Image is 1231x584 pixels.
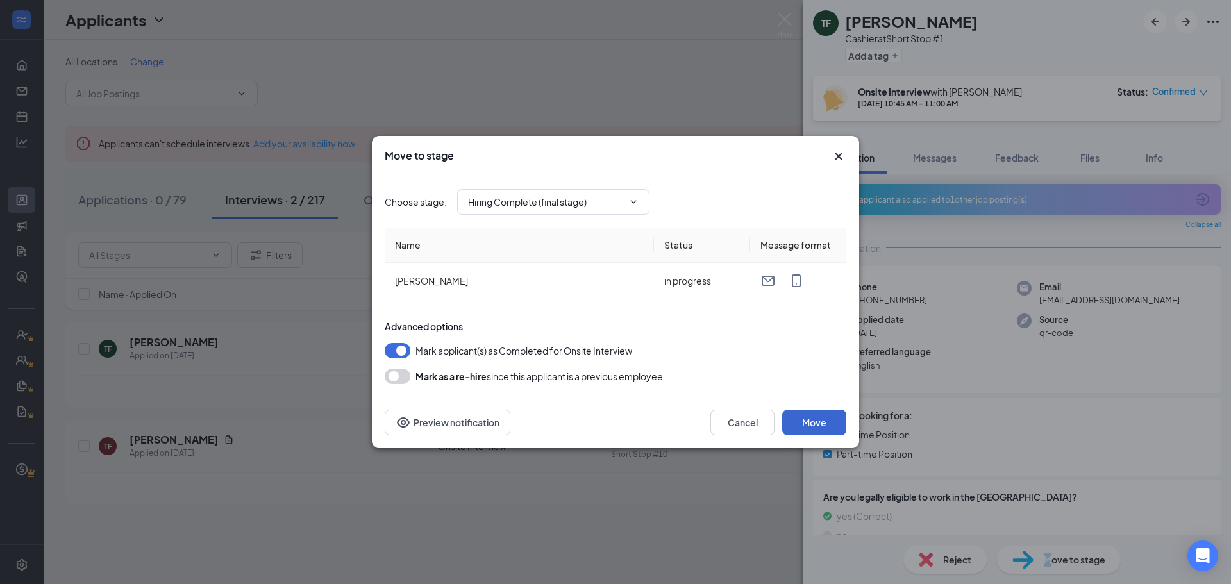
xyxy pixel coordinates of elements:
[395,275,468,287] span: [PERSON_NAME]
[782,410,846,435] button: Move
[415,371,487,382] b: Mark as a re-hire
[415,369,666,384] div: since this applicant is a previous employee.
[385,195,447,209] span: Choose stage :
[385,410,510,435] button: Preview notificationEye
[415,343,632,358] span: Mark applicant(s) as Completed for Onsite Interview
[628,197,639,207] svg: ChevronDown
[385,228,654,263] th: Name
[385,149,454,163] h3: Move to stage
[654,263,750,299] td: in progress
[654,228,750,263] th: Status
[396,415,411,430] svg: Eye
[385,320,846,333] div: Advanced options
[710,410,775,435] button: Cancel
[831,149,846,164] svg: Cross
[750,228,846,263] th: Message format
[760,273,776,288] svg: Email
[1187,540,1218,571] div: Open Intercom Messenger
[789,273,804,288] svg: MobileSms
[831,149,846,164] button: Close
